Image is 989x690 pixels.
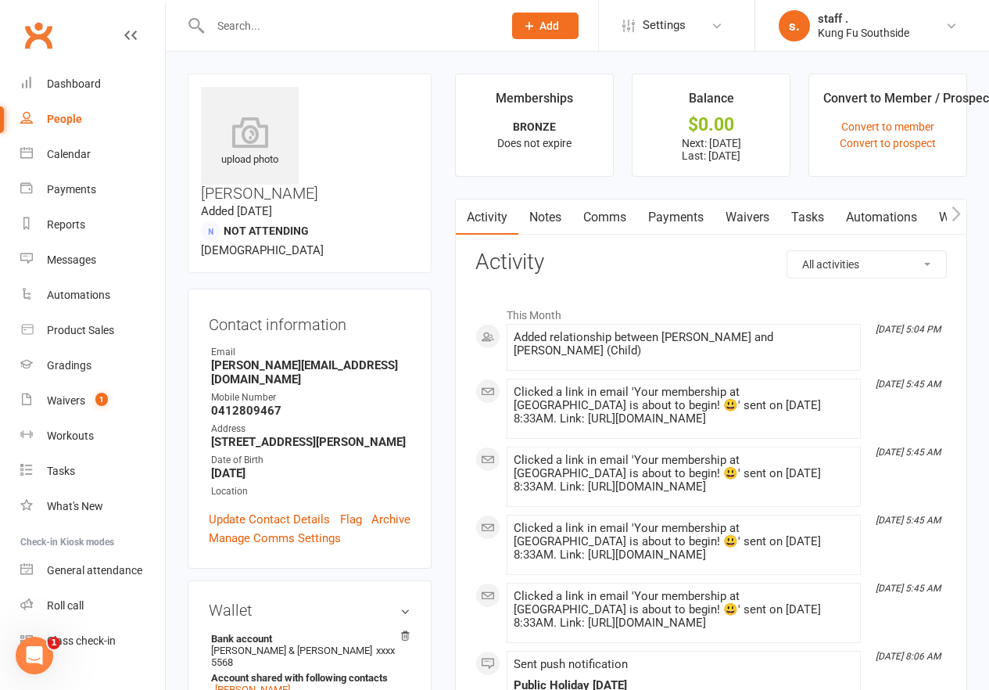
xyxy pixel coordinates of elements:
[20,348,165,383] a: Gradings
[876,447,941,458] i: [DATE] 5:45 AM
[20,454,165,489] a: Tasks
[95,393,108,406] span: 1
[371,510,410,529] a: Archive
[47,359,91,372] div: Gradings
[47,113,82,125] div: People
[47,564,142,577] div: General attendance
[514,454,854,494] div: Clicked a link in email 'Your membership at [GEOGRAPHIC_DATA] is about to begin! 😃' sent on [DATE...
[497,137,572,149] span: Does not expire
[514,657,628,671] span: Sent push notification
[513,120,556,133] strong: BRONZE
[47,599,84,612] div: Roll call
[637,199,715,235] a: Payments
[456,199,518,235] a: Activity
[209,602,410,619] h3: Wallet
[47,183,96,196] div: Payments
[201,204,272,218] time: Added [DATE]
[20,588,165,624] a: Roll call
[876,324,941,335] i: [DATE] 5:04 PM
[20,172,165,207] a: Payments
[211,633,403,645] strong: Bank account
[496,88,573,117] div: Memberships
[209,310,410,333] h3: Contact information
[47,77,101,90] div: Dashboard
[475,299,947,324] li: This Month
[211,645,395,668] span: xxxx 5568
[211,453,410,468] div: Date of Birth
[643,8,686,43] span: Settings
[876,651,941,662] i: [DATE] 8:06 AM
[206,15,493,37] input: Search...
[47,500,103,512] div: What's New
[20,137,165,172] a: Calendar
[16,637,53,674] iframe: Intercom live chat
[201,87,418,202] h3: [PERSON_NAME]
[211,345,410,360] div: Email
[518,199,572,235] a: Notes
[47,429,94,442] div: Workouts
[47,253,96,266] div: Messages
[780,199,835,235] a: Tasks
[779,10,810,41] div: s.
[841,120,934,133] a: Convert to member
[20,207,165,243] a: Reports
[512,13,579,39] button: Add
[539,20,559,32] span: Add
[20,66,165,102] a: Dashboard
[211,672,403,684] strong: Account shared with following contacts
[647,117,776,133] div: $0.00
[19,16,58,55] a: Clubworx
[20,102,165,137] a: People
[876,583,941,594] i: [DATE] 5:45 AM
[47,324,114,336] div: Product Sales
[211,404,410,418] strong: 0412809467
[209,529,341,548] a: Manage Comms Settings
[20,383,165,419] a: Waivers 1
[715,199,780,235] a: Waivers
[47,148,91,160] div: Calendar
[47,465,75,477] div: Tasks
[818,12,909,26] div: staff .
[876,379,941,390] i: [DATE] 5:45 AM
[211,466,410,480] strong: [DATE]
[47,634,116,647] div: Class check-in
[211,422,410,437] div: Address
[201,117,299,168] div: upload photo
[211,390,410,405] div: Mobile Number
[20,553,165,588] a: General attendance kiosk mode
[840,137,936,149] a: Convert to prospect
[818,26,909,40] div: Kung Fu Southside
[689,88,734,117] div: Balance
[47,289,110,301] div: Automations
[20,624,165,659] a: Class kiosk mode
[201,243,324,257] span: [DEMOGRAPHIC_DATA]
[47,394,85,407] div: Waivers
[647,137,776,162] p: Next: [DATE] Last: [DATE]
[514,590,854,630] div: Clicked a link in email 'Your membership at [GEOGRAPHIC_DATA] is about to begin! 😃' sent on [DATE...
[20,243,165,278] a: Messages
[47,218,85,231] div: Reports
[475,250,947,275] h3: Activity
[340,510,362,529] a: Flag
[20,278,165,313] a: Automations
[514,522,854,562] div: Clicked a link in email 'Your membership at [GEOGRAPHIC_DATA] is about to begin! 😃' sent on [DATE...
[48,637,60,649] span: 1
[209,510,330,529] a: Update Contact Details
[224,225,309,237] span: Not Attending
[20,419,165,454] a: Workouts
[572,199,637,235] a: Comms
[514,386,854,426] div: Clicked a link in email 'Your membership at [GEOGRAPHIC_DATA] is about to begin! 😃' sent on [DATE...
[20,489,165,524] a: What's New
[514,331,854,358] div: Added relationship between [PERSON_NAME] and [PERSON_NAME] (Child)
[211,484,410,499] div: Location
[211,435,410,449] strong: [STREET_ADDRESS][PERSON_NAME]
[876,515,941,526] i: [DATE] 5:45 AM
[20,313,165,348] a: Product Sales
[835,199,928,235] a: Automations
[211,358,410,386] strong: [PERSON_NAME][EMAIL_ADDRESS][DOMAIN_NAME]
